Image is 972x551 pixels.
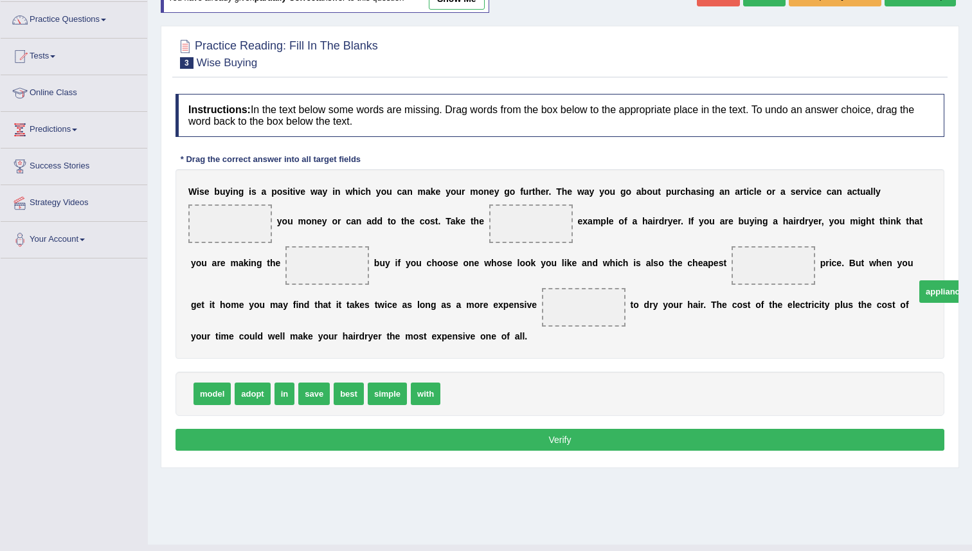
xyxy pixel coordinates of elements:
b: s [636,258,641,268]
b: a [402,186,407,197]
b: a [366,216,372,226]
b: v [296,186,301,197]
b: o [411,258,417,268]
b: a [212,258,217,268]
b: u [379,258,385,268]
b: o [332,216,337,226]
b: g [239,186,244,197]
a: Strategy Videos [1,185,147,217]
b: y [699,216,704,226]
b: y [191,258,196,268]
b: l [517,258,520,268]
b: i [652,216,655,226]
b: r [655,216,658,226]
b: h [642,216,648,226]
b: r [800,186,804,197]
b: g [762,216,768,226]
span: Drop target [188,204,272,243]
b: y [750,216,755,226]
b: . [549,186,552,197]
b: m [850,216,858,226]
b: i [395,258,398,268]
b: e [436,186,441,197]
b: e [571,258,577,268]
b: s [430,216,435,226]
b: i [746,186,749,197]
b: r [462,186,465,197]
b: l [754,186,757,197]
b: s [282,186,287,197]
b: a [351,216,356,226]
b: l [651,258,653,268]
b: c [397,186,402,197]
b: e [460,216,465,226]
b: o [647,186,652,197]
b: e [698,258,703,268]
b: t [658,186,661,197]
b: r [772,186,775,197]
b: w [345,186,352,197]
b: e [609,216,614,226]
b: i [809,186,812,197]
b: o [381,186,387,197]
b: e [728,216,733,226]
b: t [471,216,474,226]
b: x [582,216,588,226]
b: d [592,258,598,268]
b: o [834,216,840,226]
b: n [724,186,730,197]
b: k [244,258,249,268]
b: y [668,216,673,226]
b: a [788,216,793,226]
b: a [691,186,696,197]
a: Online Class [1,75,147,107]
b: y [406,258,411,268]
h4: In the text below some words are missing. Drag words from the box below to the appropriate place ... [175,94,944,137]
b: h [404,216,410,226]
b: e [816,186,822,197]
b: n [356,216,362,226]
b: s [502,258,507,268]
b: n [251,258,256,268]
span: 3 [180,57,194,69]
b: i [564,258,567,268]
b: p [600,216,606,226]
b: o [425,216,431,226]
b: a [451,216,456,226]
b: i [793,216,796,226]
b: r [724,216,728,226]
b: d [377,216,383,226]
b: g [709,186,715,197]
b: o [282,216,288,226]
b: y [541,258,546,268]
b: o [704,216,710,226]
b: T [446,216,451,226]
b: m [470,186,478,197]
b: h [685,186,691,197]
b: r [664,216,667,226]
b: a [847,186,852,197]
b: p [271,186,277,197]
b: w [484,258,491,268]
b: r [217,258,220,268]
b: c [680,186,685,197]
b: i [230,186,233,197]
b: c [427,258,432,268]
b: h [270,258,276,268]
b: e [567,186,572,197]
b: u [220,186,226,197]
b: r [818,216,822,226]
b: o [277,186,283,197]
b: o [497,258,503,268]
b: w [310,186,318,197]
b: y [277,216,282,226]
b: . [438,216,441,226]
b: y [876,186,881,197]
span: Drop target [285,246,369,285]
b: r [528,186,532,197]
b: T [556,186,562,197]
b: o [625,186,631,197]
b: t [879,216,883,226]
button: Verify [175,429,944,451]
b: i [197,186,199,197]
